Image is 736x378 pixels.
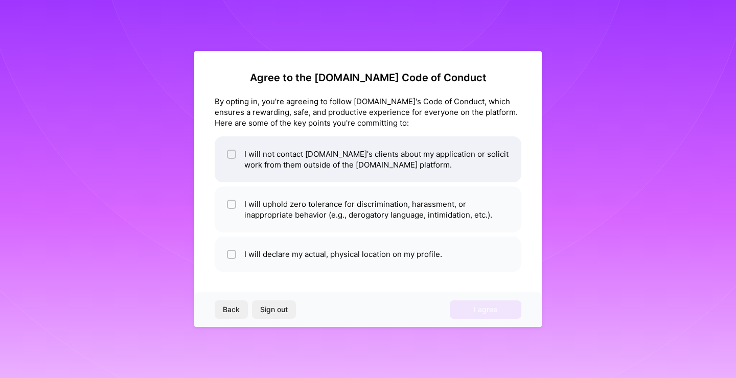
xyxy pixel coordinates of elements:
button: Back [215,300,248,319]
li: I will uphold zero tolerance for discrimination, harassment, or inappropriate behavior (e.g., der... [215,186,521,232]
li: I will declare my actual, physical location on my profile. [215,237,521,272]
span: Sign out [260,304,288,315]
button: Sign out [252,300,296,319]
div: By opting in, you're agreeing to follow [DOMAIN_NAME]'s Code of Conduct, which ensures a rewardin... [215,96,521,128]
li: I will not contact [DOMAIN_NAME]'s clients about my application or solicit work from them outside... [215,136,521,182]
span: Back [223,304,240,315]
h2: Agree to the [DOMAIN_NAME] Code of Conduct [215,72,521,84]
